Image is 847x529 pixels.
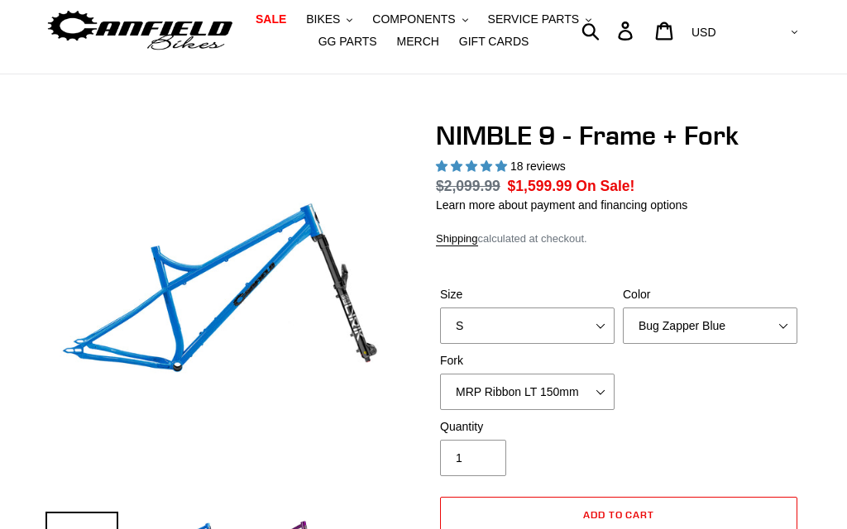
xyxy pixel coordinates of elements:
[436,231,802,248] div: calculated at checkout.
[49,124,408,483] img: NIMBLE 9 - Frame + Fork
[440,419,615,436] label: Quantity
[247,9,294,31] a: SALE
[436,121,802,152] h1: NIMBLE 9 - Frame + Fork
[436,199,687,212] a: Learn more about payment and financing options
[45,7,235,55] img: Canfield Bikes
[459,36,529,50] span: GIFT CARDS
[436,233,478,247] a: Shipping
[256,13,286,27] span: SALE
[364,9,476,31] button: COMPONENTS
[508,179,572,195] span: $1,599.99
[318,36,377,50] span: GG PARTS
[583,509,655,522] span: Add to cart
[623,287,797,304] label: Color
[480,9,600,31] button: SERVICE PARTS
[440,353,615,370] label: Fork
[389,31,447,54] a: MERCH
[372,13,455,27] span: COMPONENTS
[510,160,566,174] span: 18 reviews
[436,160,510,174] span: 4.89 stars
[306,13,340,27] span: BIKES
[397,36,439,50] span: MERCH
[451,31,538,54] a: GIFT CARDS
[576,176,634,198] span: On Sale!
[440,287,615,304] label: Size
[488,13,579,27] span: SERVICE PARTS
[436,179,500,195] s: $2,099.99
[310,31,385,54] a: GG PARTS
[298,9,361,31] button: BIKES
